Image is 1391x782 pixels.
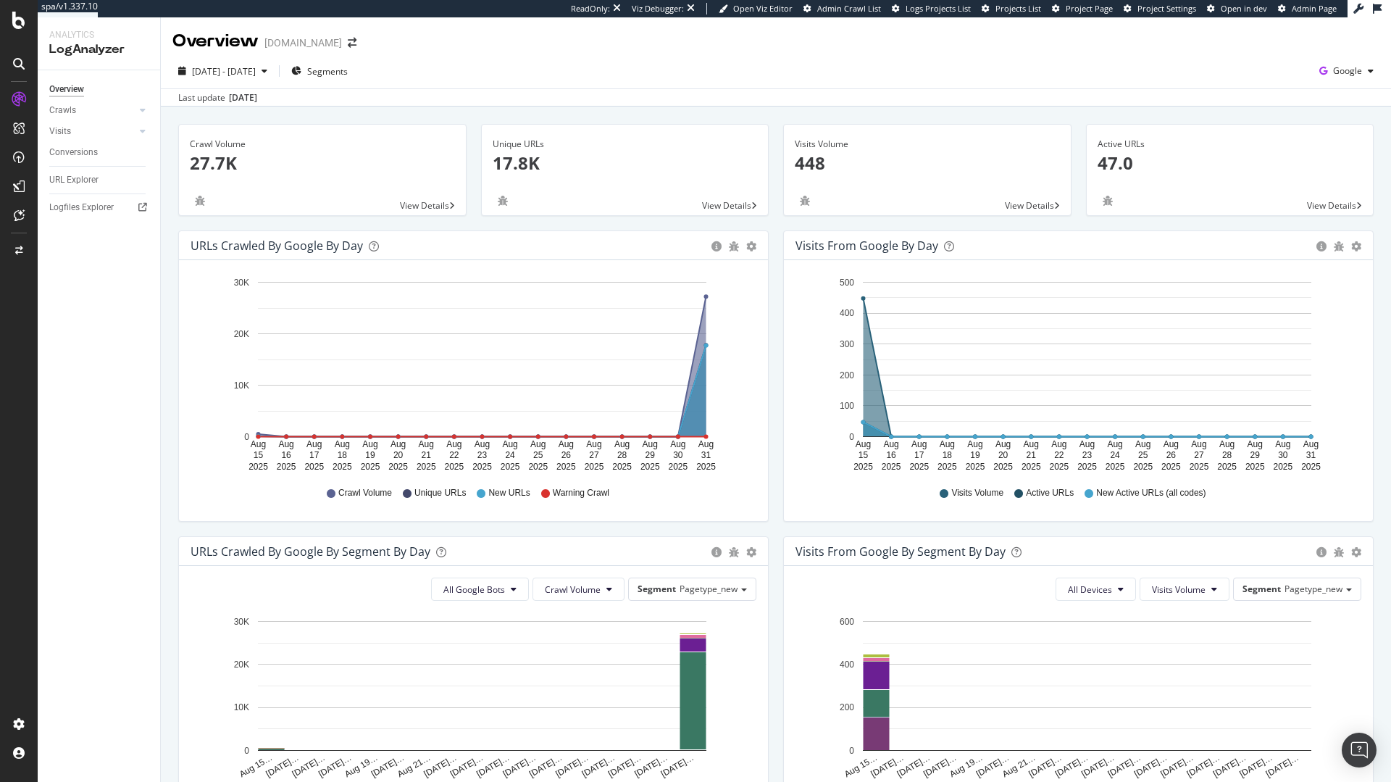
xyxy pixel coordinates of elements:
[746,241,756,251] div: gear
[998,450,1008,460] text: 20
[1124,3,1196,14] a: Project Settings
[795,151,1060,175] p: 448
[278,439,293,449] text: Aug
[414,487,466,499] span: Unique URLs
[49,29,149,41] div: Analytics
[400,199,449,212] span: View Details
[729,241,739,251] div: bug
[849,746,854,756] text: 0
[795,612,1356,781] svg: A chart.
[49,145,150,160] a: Conversions
[49,82,150,97] a: Overview
[49,124,135,139] a: Visits
[1054,450,1064,460] text: 22
[840,703,854,713] text: 200
[234,278,249,288] text: 30K
[617,450,627,460] text: 28
[501,462,520,472] text: 2025
[892,3,971,14] a: Logs Projects List
[1024,439,1039,449] text: Aug
[248,462,268,472] text: 2025
[1248,439,1263,449] text: Aug
[1194,450,1204,460] text: 27
[940,439,955,449] text: Aug
[943,450,953,460] text: 18
[612,462,632,472] text: 2025
[190,138,455,151] div: Crawl Volume
[561,450,572,460] text: 26
[1191,439,1206,449] text: Aug
[1278,3,1337,14] a: Admin Page
[795,196,815,206] div: bug
[307,65,348,78] span: Segments
[49,200,150,215] a: Logfiles Explorer
[859,450,869,460] text: 15
[192,65,256,78] span: [DATE] - [DATE]
[911,439,927,449] text: Aug
[348,38,356,48] div: arrow-right-arrow-left
[1027,450,1037,460] text: 21
[234,617,249,627] text: 30K
[840,370,854,380] text: 200
[803,3,881,14] a: Admin Crawl List
[951,487,1003,499] span: Visits Volume
[553,487,609,499] span: Warning Crawl
[234,703,249,713] text: 10K
[545,583,601,596] span: Crawl Volume
[669,462,688,472] text: 2025
[417,462,436,472] text: 2025
[840,309,854,319] text: 400
[840,278,854,288] text: 500
[1342,733,1377,768] div: Open Intercom Messenger
[172,29,259,54] div: Overview
[49,41,149,58] div: LogAnalyzer
[1152,583,1206,596] span: Visits Volume
[178,91,257,104] div: Last update
[556,462,576,472] text: 2025
[1351,241,1361,251] div: gear
[1303,439,1319,449] text: Aug
[886,450,896,460] text: 16
[532,578,625,601] button: Crawl Volume
[1051,439,1066,449] text: Aug
[234,660,249,670] text: 20K
[614,439,630,449] text: Aug
[49,172,150,188] a: URL Explorer
[1242,583,1281,595] span: Segment
[422,450,432,460] text: 21
[475,439,490,449] text: Aug
[882,462,901,472] text: 2025
[446,439,461,449] text: Aug
[571,3,610,14] div: ReadOnly:
[632,3,684,14] div: Viz Debugger:
[698,439,714,449] text: Aug
[966,462,985,472] text: 2025
[493,138,758,151] div: Unique URLs
[488,487,530,499] span: New URLs
[1245,462,1265,472] text: 2025
[1313,59,1379,83] button: Google
[1307,199,1356,212] span: View Details
[304,462,324,472] text: 2025
[1351,547,1361,557] div: gear
[1274,462,1293,472] text: 2025
[680,583,738,595] span: Pagetype_new
[172,59,273,83] button: [DATE] - [DATE]
[1050,462,1069,472] text: 2025
[1079,439,1095,449] text: Aug
[431,578,529,601] button: All Google Bots
[1005,199,1054,212] span: View Details
[234,329,249,339] text: 20K
[1137,3,1196,14] span: Project Settings
[719,3,793,14] a: Open Viz Editor
[1207,3,1267,14] a: Open in dev
[1022,462,1041,472] text: 2025
[589,450,599,460] text: 27
[49,82,84,97] div: Overview
[795,272,1356,473] div: A chart.
[1190,462,1209,472] text: 2025
[702,199,751,212] span: View Details
[746,547,756,557] div: gear
[191,612,751,781] div: A chart.
[49,145,98,160] div: Conversions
